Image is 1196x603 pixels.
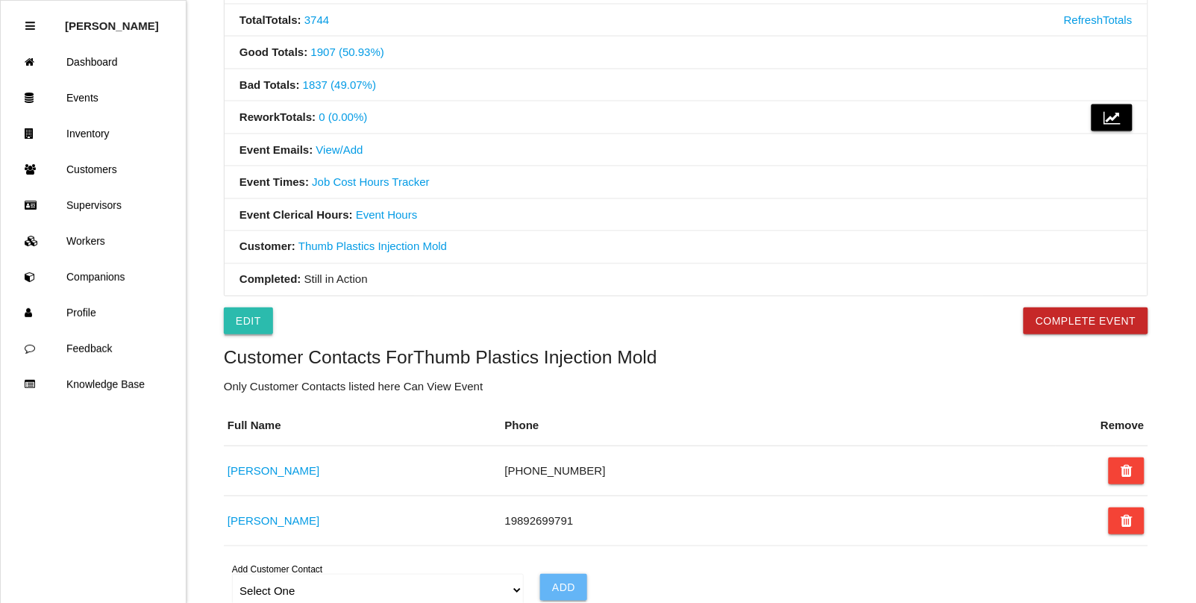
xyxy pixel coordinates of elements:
[239,13,301,26] b: Total Totals :
[239,240,295,253] b: Customer:
[239,46,307,58] b: Good Totals :
[1,295,186,331] a: Profile
[239,208,353,221] b: Event Clerical Hours:
[1,151,186,187] a: Customers
[501,406,1056,446] th: Phone
[228,464,319,477] a: [PERSON_NAME]
[1,366,186,402] a: Knowledge Base
[1024,307,1148,334] button: Complete Event
[501,446,1056,496] td: [PHONE_NUMBER]
[225,264,1148,296] li: Still in Action
[1,80,186,116] a: Events
[298,240,447,253] a: Thumb Plastics Injection Mold
[25,8,35,44] div: Close
[239,110,316,123] b: Rework Totals :
[540,574,587,601] input: Add
[1,259,186,295] a: Companions
[224,406,501,446] th: Full Name
[1,223,186,259] a: Workers
[1,187,186,223] a: Supervisors
[239,78,300,91] b: Bad Totals :
[228,514,319,527] a: [PERSON_NAME]
[316,143,363,156] a: View/Add
[232,563,322,577] label: Add Customer Contact
[239,175,309,188] b: Event Times:
[303,78,376,91] a: 1837 (49.07%)
[356,208,418,221] a: Event Hours
[239,143,313,156] b: Event Emails:
[224,347,1148,367] h5: Customer Contacts For Thumb Plastics Injection Mold
[224,378,1148,396] p: Only Customer Contacts listed here Can View Event
[1098,406,1148,446] th: Remove
[319,110,367,123] a: 0 (0.00%)
[1064,12,1133,29] a: Refresh Totals
[312,175,430,188] a: Job Cost Hours Tracker
[65,8,159,32] p: Rosie Blandino
[501,496,1056,546] td: 19892699791
[1,116,186,151] a: Inventory
[311,46,384,58] a: 1907 (50.93%)
[239,273,301,286] b: Completed:
[1,44,186,80] a: Dashboard
[1,331,186,366] a: Feedback
[304,13,329,26] a: 3744
[224,307,273,334] a: Edit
